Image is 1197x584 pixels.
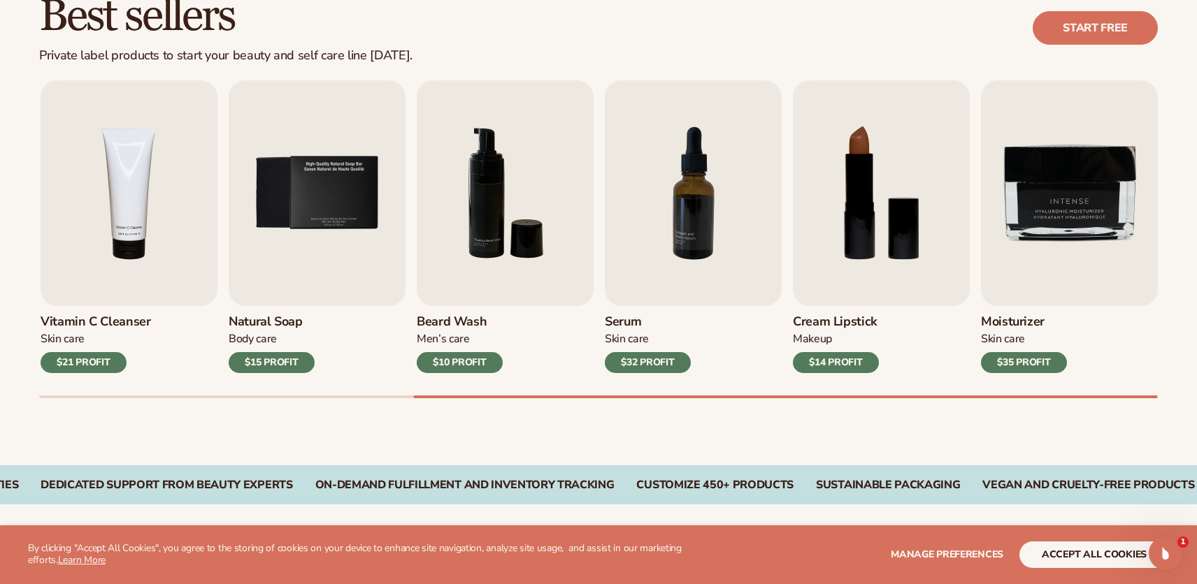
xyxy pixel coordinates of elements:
[1177,536,1189,548] span: 1
[41,80,217,373] a: 4 / 9
[41,479,292,492] div: Dedicated Support From Beauty Experts
[891,541,1003,568] button: Manage preferences
[981,332,1067,346] div: Skin Care
[793,332,879,346] div: Makeup
[229,352,315,373] div: $15 PROFIT
[39,48,413,64] div: Private label products to start your beauty and self care line [DATE].
[981,352,1067,373] div: $35 PROFIT
[982,479,1194,492] div: VEGAN AND CRUELTY-FREE PRODUCTS
[981,80,1158,373] a: 9 / 9
[605,332,691,346] div: Skin Care
[229,332,315,346] div: Body Care
[28,543,706,567] p: By clicking "Accept All Cookies", you agree to the storing of cookies on your device to enhance s...
[793,314,879,330] h3: Cream Lipstick
[41,332,151,346] div: Skin Care
[41,314,151,330] h3: Vitamin C Cleanser
[417,80,594,373] a: 6 / 9
[816,479,960,492] div: SUSTAINABLE PACKAGING
[605,352,691,373] div: $32 PROFIT
[58,553,106,567] a: Learn More
[1019,541,1169,568] button: accept all cookies
[636,479,794,492] div: CUSTOMIZE 450+ PRODUCTS
[229,314,315,330] h3: Natural Soap
[1033,11,1158,45] a: Start free
[1149,536,1182,570] iframe: Intercom live chat
[417,314,503,330] h3: Beard Wash
[315,479,615,492] div: On-Demand Fulfillment and Inventory Tracking
[417,352,503,373] div: $10 PROFIT
[981,314,1067,330] h3: Moisturizer
[229,80,406,373] a: 5 / 9
[793,352,879,373] div: $14 PROFIT
[793,80,970,373] a: 8 / 9
[41,352,127,373] div: $21 PROFIT
[605,80,782,373] a: 7 / 9
[891,548,1003,561] span: Manage preferences
[417,332,503,346] div: Men’s Care
[605,314,691,330] h3: Serum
